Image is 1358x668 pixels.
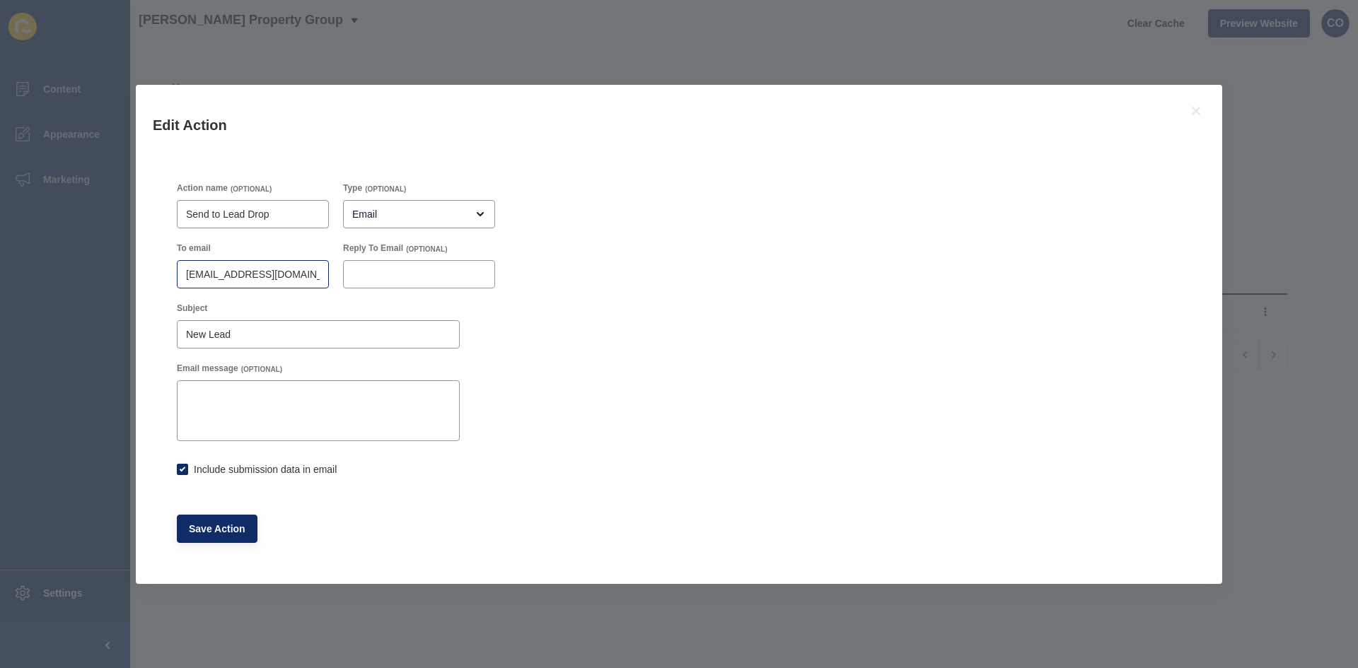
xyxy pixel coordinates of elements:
[177,242,211,254] label: To email
[153,116,1170,134] h1: Edit Action
[189,522,245,536] span: Save Action
[343,200,495,228] div: open menu
[177,303,207,314] label: Subject
[343,242,403,254] label: Reply To Email
[177,363,238,374] label: Email message
[343,182,362,194] label: Type
[194,462,337,476] label: Include submission data in email
[406,245,447,254] span: (OPTIONAL)
[177,515,257,543] button: Save Action
[177,182,228,194] label: Action name
[241,365,282,375] span: (OPTIONAL)
[365,184,406,194] span: (OPTIONAL)
[231,184,272,194] span: (OPTIONAL)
